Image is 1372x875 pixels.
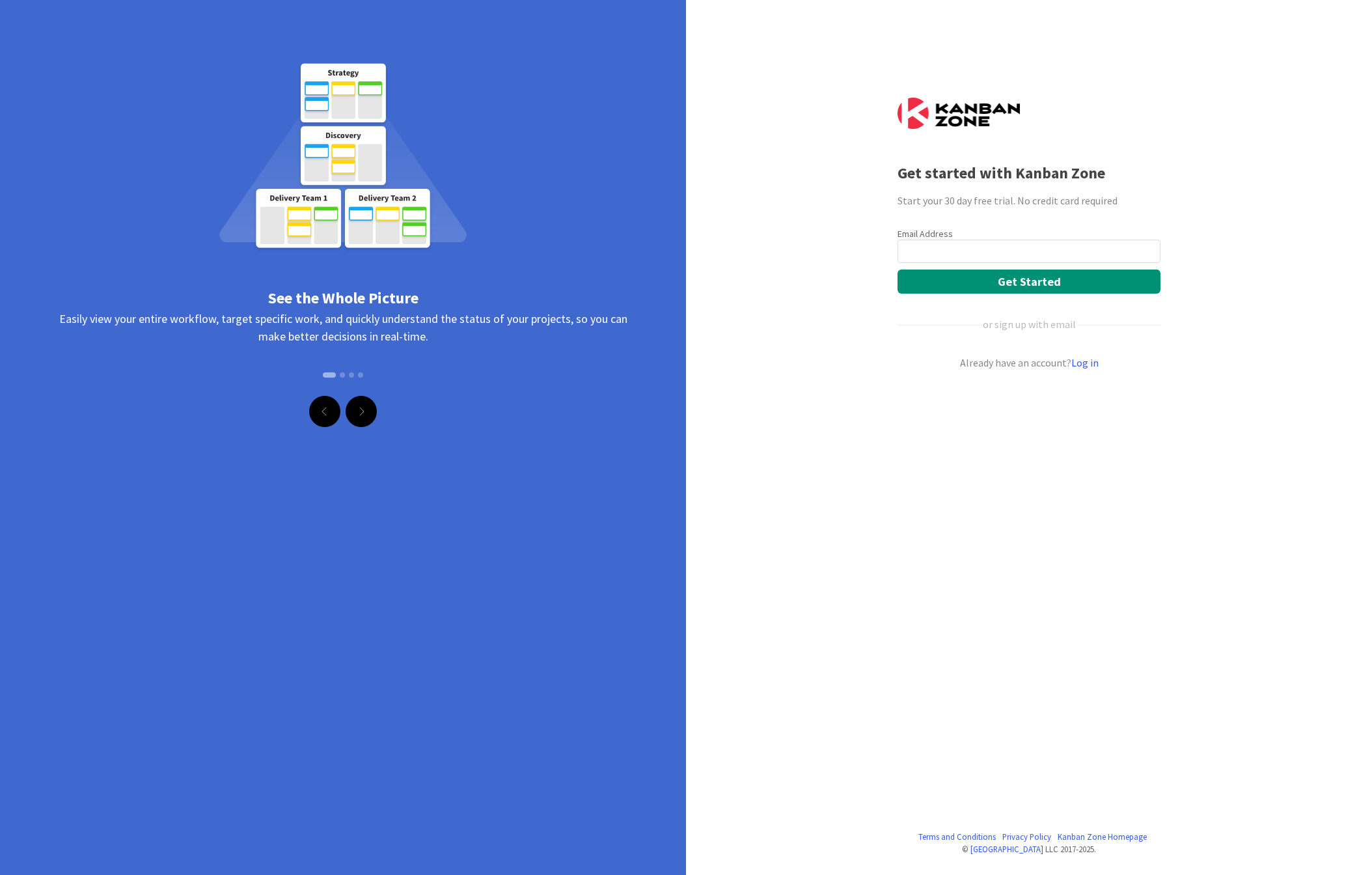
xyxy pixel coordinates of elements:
[898,270,1160,294] button: Get Started
[898,163,1105,183] b: Get started with Kanban Zone
[898,98,1020,129] img: Kanban Zone
[340,366,345,384] button: Slide 2
[1058,831,1147,843] a: Kanban Zone Homepage
[898,355,1160,370] div: Already have an account?
[349,366,354,384] button: Slide 3
[898,843,1160,855] div: © LLC 2017- 2025 .
[898,193,1160,208] div: Start your 30 day free trial. No credit card required
[1002,831,1051,843] a: Privacy Policy
[46,286,640,310] div: See the Whole Picture
[970,844,1043,854] a: [GEOGRAPHIC_DATA]
[983,316,1076,332] div: or sign up with email
[46,310,640,395] div: Easily view your entire workflow, target specific work, and quickly understand the status of your...
[323,372,336,378] button: Slide 1
[358,366,363,384] button: Slide 4
[1071,356,1099,369] a: Log in
[898,228,953,240] label: Email Address
[918,831,996,843] a: Terms and Conditions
